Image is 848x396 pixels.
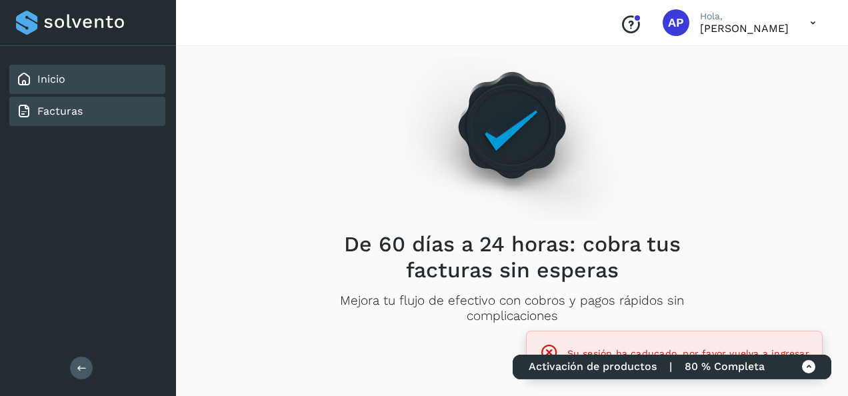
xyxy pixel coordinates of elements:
[9,97,165,126] div: Facturas
[37,105,83,117] a: Facturas
[529,360,657,373] span: Activación de productos
[322,231,702,283] h2: De 60 días a 24 horas: cobra tus facturas sin esperas
[685,360,765,373] span: 80 % Completa
[700,11,789,22] p: Hola,
[37,73,65,85] a: Inicio
[567,348,811,359] span: Su sesión ha caducado, por favor vuelva a ingresar.
[513,355,831,379] div: Activación de productos | 80 % Completa
[669,360,672,373] span: |
[322,293,702,324] p: Mejora tu flujo de efectivo con cobros y pagos rápidos sin complicaciones
[397,25,627,221] img: Empty state image
[700,22,789,35] p: Arturo Pozo
[9,65,165,94] div: Inicio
